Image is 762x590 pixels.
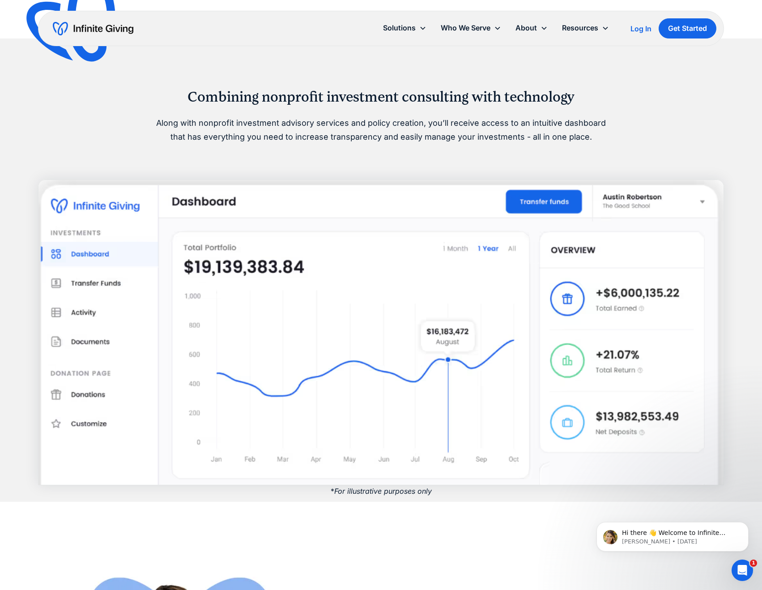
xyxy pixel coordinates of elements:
[562,22,598,34] div: Resources
[555,18,616,38] div: Resources
[434,18,508,38] div: Who We Serve
[152,89,610,106] h2: Combining nonprofit investment consulting with technology
[508,18,555,38] div: About
[383,22,416,34] div: Solutions
[750,560,757,567] span: 1
[515,22,537,34] div: About
[630,23,651,34] a: Log In
[732,560,753,581] iframe: Intercom live chat
[152,116,610,144] p: Along with nonprofit investment advisory services and policy creation, you’ll receive access to a...
[441,22,490,34] div: Who We Serve
[53,21,133,36] a: home
[376,18,434,38] div: Solutions
[334,487,432,496] em: For illustrative purposes only
[630,25,651,32] div: Log In
[659,18,716,38] a: Get Started
[583,503,762,566] iframe: Intercom notifications message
